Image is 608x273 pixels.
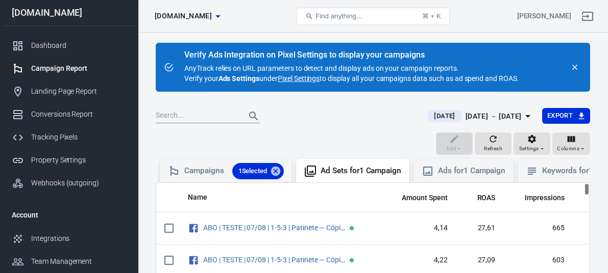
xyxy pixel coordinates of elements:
div: Campaign Report [31,63,126,74]
a: ABO | TESTE | 07/08 | 1-5-3 | Patinete — Cópia — Cópia — Cópia [203,256,399,264]
input: Search... [156,110,237,123]
span: Find anything... [315,12,362,20]
span: Name [188,193,221,203]
a: Pixel Settings [278,73,320,84]
div: Webhooks (outgoing) [31,178,126,188]
a: Team Management [4,250,134,273]
button: Refresh [475,132,512,155]
span: ABO | TESTE | 07/08 | 1-5-3 | Patinete — Cópia — Cópia [203,224,348,231]
div: Ad Sets for 1 Campaign [321,166,401,176]
div: 1Selected [232,163,284,179]
span: casatech-es.com [155,10,212,22]
div: Account id: VW6wEJAx [517,11,571,21]
svg: Facebook Ads [188,254,199,266]
div: [DOMAIN_NAME] [4,8,134,17]
a: Conversions Report [4,103,134,126]
button: close [568,60,582,74]
a: Webhooks (outgoing) [4,172,134,195]
li: Account [4,203,134,227]
span: Name [188,193,207,203]
button: Settings [514,132,550,155]
span: Impressions [525,193,565,203]
div: ⌘ + K [422,12,441,20]
span: 603 [512,255,565,265]
a: Sign out [575,4,600,29]
a: Campaign Report [4,57,134,80]
a: Dashboard [4,34,134,57]
button: [DOMAIN_NAME] [151,7,224,25]
div: Integrations [31,233,126,244]
div: Ads for 1 Campaign [438,166,505,176]
span: 27,61 [464,223,496,233]
button: Find anything...⌘ + K [297,8,450,25]
button: Search [241,104,266,128]
div: Dashboard [31,40,126,51]
span: Amount Spent [402,193,448,203]
span: The total return on ad spend [477,192,496,204]
a: Landing Page Report [4,80,134,103]
svg: Facebook Ads [188,222,199,234]
span: 1 Selected [232,166,274,176]
span: 4,22 [388,255,448,265]
span: ROAS [477,193,496,203]
a: ABO | TESTE | 07/08 | 1-5-3 | Patinete — Cópia — Cópia [203,224,372,232]
div: Team Management [31,256,126,267]
div: AnyTrack relies on URL parameters to detect and display ads on your campaign reports. Verify your... [184,51,519,84]
button: [DATE][DATE] － [DATE] [420,108,542,125]
span: The number of times your ads were on screen. [525,192,565,204]
span: The number of times your ads were on screen. [512,192,565,204]
div: [DATE] － [DATE] [466,110,522,123]
div: Conversions Report [31,109,126,120]
div: Campaigns [184,163,284,179]
span: Columns [557,144,579,153]
span: [DATE] [430,111,459,121]
span: ABO | TESTE | 07/08 | 1-5-3 | Patinete — Cópia — Cópia — Cópia [203,256,348,263]
span: 4,14 [388,223,448,233]
div: Verify Ads Integration on Pixel Settings to display your campaigns [184,50,519,60]
div: Landing Page Report [31,86,126,97]
button: Export [542,108,590,124]
span: The estimated total amount of money you've spent on your campaign, ad set or ad during its schedule. [388,192,448,204]
button: Columns [552,132,590,155]
a: Integrations [4,227,134,250]
span: 27,09 [464,255,496,265]
div: Property Settings [31,155,126,166]
span: Refresh [484,144,502,153]
a: Tracking Pixels [4,126,134,149]
span: 665 [512,223,565,233]
strong: Ads Settings [218,74,260,83]
span: Active [350,226,354,230]
span: The total return on ad spend [464,192,496,204]
span: Active [350,258,354,262]
span: The estimated total amount of money you've spent on your campaign, ad set or ad during its schedule. [402,192,448,204]
a: Property Settings [4,149,134,172]
div: Tracking Pixels [31,132,126,143]
span: Settings [519,144,539,153]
